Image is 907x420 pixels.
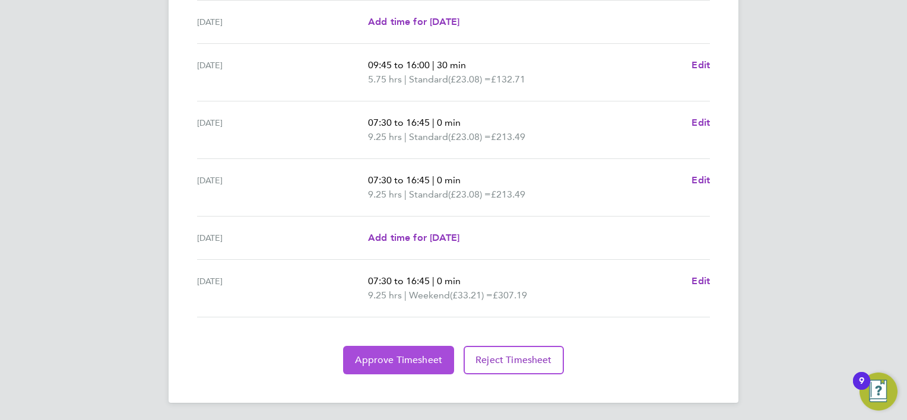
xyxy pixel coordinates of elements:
[692,59,710,71] span: Edit
[197,116,368,144] div: [DATE]
[432,59,435,71] span: |
[692,173,710,187] a: Edit
[404,74,407,85] span: |
[368,289,402,301] span: 9.25 hrs
[464,346,564,374] button: Reject Timesheet
[437,174,461,186] span: 0 min
[368,174,430,186] span: 07:30 to 16:45
[404,131,407,142] span: |
[475,354,552,366] span: Reject Timesheet
[197,274,368,303] div: [DATE]
[432,174,435,186] span: |
[368,59,430,71] span: 09:45 to 16:00
[448,131,491,142] span: (£23.08) =
[692,117,710,128] span: Edit
[432,275,435,287] span: |
[197,173,368,202] div: [DATE]
[409,72,448,87] span: Standard
[404,189,407,200] span: |
[368,74,402,85] span: 5.75 hrs
[197,15,368,29] div: [DATE]
[437,117,461,128] span: 0 min
[692,274,710,288] a: Edit
[692,58,710,72] a: Edit
[692,174,710,186] span: Edit
[448,74,491,85] span: (£23.08) =
[491,189,525,200] span: £213.49
[409,187,448,202] span: Standard
[409,130,448,144] span: Standard
[493,289,527,301] span: £307.19
[448,189,491,200] span: (£23.08) =
[450,289,493,301] span: (£33.21) =
[368,131,402,142] span: 9.25 hrs
[368,15,459,29] a: Add time for [DATE]
[491,74,525,85] span: £132.71
[692,275,710,287] span: Edit
[355,354,442,366] span: Approve Timesheet
[368,16,459,27] span: Add time for [DATE]
[404,289,407,301] span: |
[368,189,402,200] span: 9.25 hrs
[368,117,430,128] span: 07:30 to 16:45
[432,117,435,128] span: |
[197,231,368,245] div: [DATE]
[368,275,430,287] span: 07:30 to 16:45
[491,131,525,142] span: £213.49
[343,346,454,374] button: Approve Timesheet
[437,59,466,71] span: 30 min
[409,288,450,303] span: Weekend
[692,116,710,130] a: Edit
[860,373,898,411] button: Open Resource Center, 9 new notifications
[368,231,459,245] a: Add time for [DATE]
[368,232,459,243] span: Add time for [DATE]
[197,58,368,87] div: [DATE]
[437,275,461,287] span: 0 min
[859,381,864,396] div: 9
